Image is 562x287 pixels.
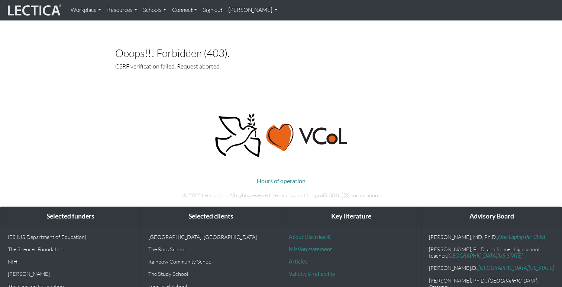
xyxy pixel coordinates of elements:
[498,234,545,240] a: One Laptop Per Child
[115,62,447,71] p: CSRF verification failed. Request aborted.
[148,246,274,252] p: The Ross School
[75,191,487,200] p: © 2025 Lectica, Inc. All rights reserved. Lectica is a not for profit 501(c)(3) corporation.
[6,3,62,17] img: lecticalive
[225,3,281,17] a: [PERSON_NAME]
[289,258,307,265] a: Articles
[140,3,169,17] a: Schools
[213,112,349,159] img: Peace, love, VCoL
[281,207,421,226] div: Key literature
[447,252,523,259] a: [GEOGRAPHIC_DATA][US_STATE]
[141,207,281,226] div: Selected clients
[429,265,554,271] p: [PERSON_NAME].D.,
[429,246,554,259] p: [PERSON_NAME], Ph.D. and former high school teacher,
[0,207,140,226] div: Selected funders
[421,207,562,226] div: Advisory Board
[8,271,133,277] p: [PERSON_NAME]
[148,234,274,240] p: [GEOGRAPHIC_DATA], [GEOGRAPHIC_DATA]
[289,246,332,252] a: Mission statement
[8,258,133,265] p: NIH
[68,3,104,17] a: Workplace
[200,3,225,17] a: Sign out
[8,246,133,252] p: The Spencer Foundation
[148,271,274,277] p: The Study School
[148,258,274,265] p: Rainbow Community School
[257,177,306,184] a: Hours of operation
[289,234,331,240] a: About DiscoTest®
[478,265,554,271] a: [GEOGRAPHIC_DATA][US_STATE]
[115,47,447,59] h3: Ooops!!! Forbidden (403).
[169,3,200,17] a: Connect
[429,234,554,240] p: [PERSON_NAME], MD, Ph.D.,
[289,271,335,277] a: Validity & reliability
[104,3,140,17] a: Resources
[8,234,133,240] p: IES (US Department of Education)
